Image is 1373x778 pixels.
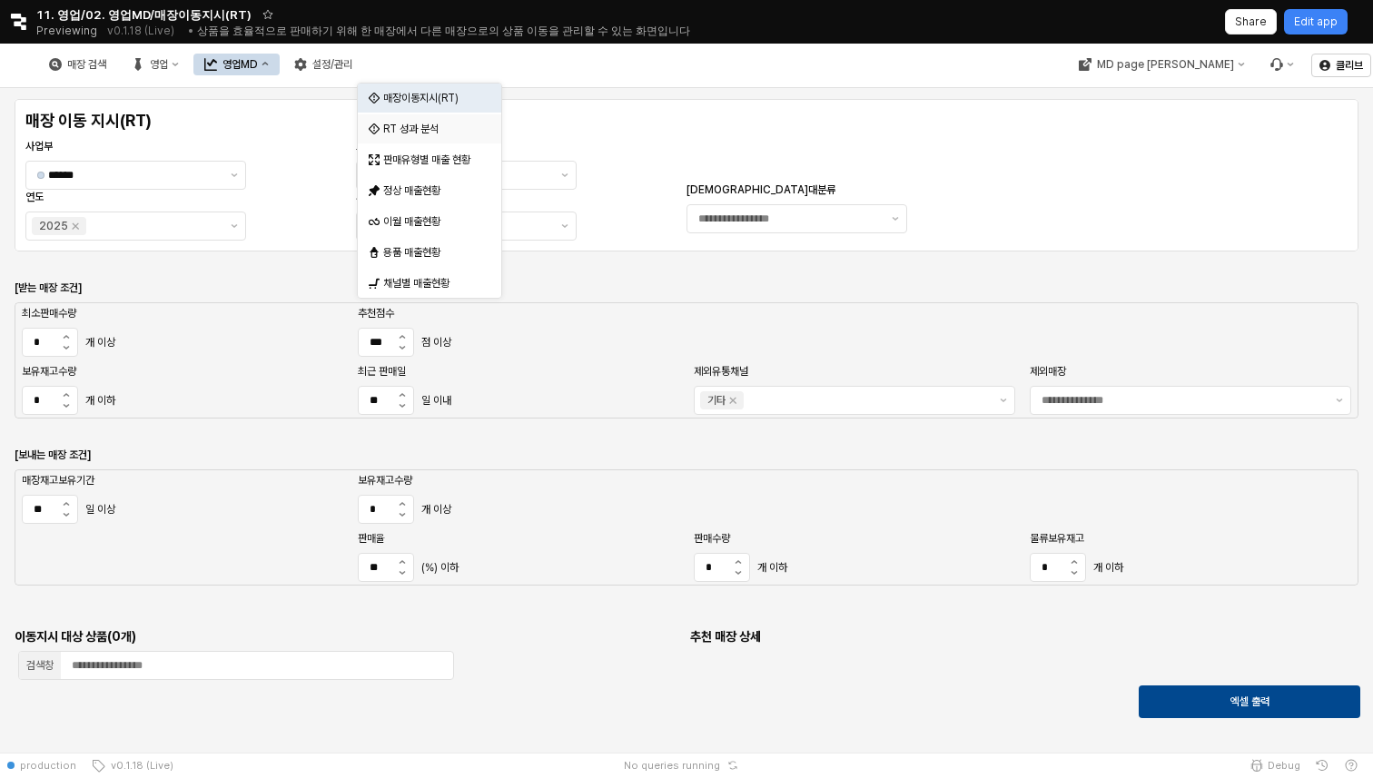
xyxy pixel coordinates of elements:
div: 판매유형별 매출 현황 [383,153,479,167]
button: 제안 사항 표시 [554,212,576,240]
p: 엑셀 출력 [1230,694,1269,709]
button: Edit app [1284,9,1348,34]
button: 증가 [54,496,77,510]
span: Debug [1268,758,1300,773]
button: 감소 [54,510,77,524]
span: v0.1.18 (Live) [105,758,173,773]
p: 판매수량 [694,530,1015,547]
button: 엑셀 출력 [1139,685,1360,718]
div: 영업MD [222,58,258,71]
p: 판매율 [358,530,679,547]
button: MD page [PERSON_NAME] [1067,54,1255,75]
button: 제안 사항 표시 [993,387,1014,414]
div: MD page [PERSON_NAME] [1096,58,1233,71]
p: 제외유통채널 [694,363,1015,379]
p: 점 이상 [421,334,538,350]
div: Menu item 6 [1259,54,1304,75]
button: 증가 [1062,554,1085,568]
button: 제안 사항 표시 [884,205,906,232]
button: 증가 [390,387,413,401]
button: Help [1337,753,1366,778]
strong: [보내는 매장 조건] [15,448,91,461]
button: Debug [1242,753,1308,778]
p: Share [1235,15,1267,29]
p: 물류보유재고 [1030,530,1351,547]
span: 사업부 [25,140,53,153]
button: 감소 [54,343,77,357]
button: Share app [1225,9,1277,34]
button: 영업MD [193,54,280,75]
span: 상품을 효율적으로 판매하기 위해 한 매장에서 다른 매장으로의 상품 이동을 관리할 수 있는 화면입니다 [197,24,690,37]
button: Reset app state [724,760,742,771]
button: Releases and History [97,18,184,44]
div: 정상 매출현황 [383,183,479,198]
p: 클리브 [1336,58,1363,73]
h4: 매장 이동 지시(RT) [25,112,1348,130]
strong: [받는 매장 조건] [15,281,82,294]
button: 증가 [726,554,749,568]
div: 설정/관리 [312,58,352,71]
p: 최소판매수량 [22,305,343,321]
div: RT 성과 분석 [383,122,479,136]
button: 감소 [390,510,413,524]
p: 개 이상 [421,501,538,517]
p: 최근 판매일 [358,363,679,379]
button: 설정/관리 [283,54,363,75]
p: (%) 이하 [421,559,538,576]
button: Add app to favorites [259,5,277,24]
span: • [188,24,194,37]
button: 감소 [390,568,413,582]
span: [DEMOGRAPHIC_DATA]대분류 [686,183,835,196]
p: 개 이하 [85,392,202,409]
button: 제안 사항 표시 [223,162,245,189]
button: 감소 [390,343,413,357]
p: 개 이상 [85,334,202,350]
div: Remove 2025 [72,222,79,230]
div: Select an option [358,83,501,299]
button: 제안 사항 표시 [223,212,245,240]
span: production [20,758,76,773]
div: 채널별 매출현황 [383,276,479,291]
button: 증가 [54,387,77,401]
p: 개 이하 [757,559,874,576]
button: v0.1.18 (Live) [84,753,181,778]
button: 제안 사항 표시 [1329,387,1350,414]
div: 매장 검색 [67,58,106,71]
div: MD page 이동 [1067,54,1255,75]
button: 증가 [390,329,413,343]
p: 제외매장 [1030,363,1127,379]
button: 증가 [390,496,413,510]
p: 보유재고수량 [358,472,679,488]
p: 보유재고수량 [22,363,343,379]
button: 감소 [726,568,749,582]
button: History [1308,753,1337,778]
button: 영업 [121,54,190,75]
div: 매장이동지시(RT) [383,91,479,105]
span: 브랜드 [356,140,383,153]
button: 감소 [54,401,77,415]
span: Previewing [36,22,97,40]
div: 이월 매출현황 [383,214,479,229]
span: 시즌 [356,191,374,203]
h6: 이동지시 대상 상품(0개) [15,628,345,645]
div: Remove 기타 [729,397,736,404]
p: 매장재고보유기간 [22,472,343,488]
div: Previewing v0.1.18 (Live) [36,18,184,44]
div: 기타 [707,391,726,409]
button: 증가 [390,554,413,568]
div: 2025 [39,217,68,235]
span: 11. 영업/02. 영업MD/매장이동지시(RT) [36,5,252,24]
div: 용품 매출현황 [383,245,479,260]
p: Edit app [1294,15,1338,29]
button: 감소 [390,401,413,415]
div: 매장 검색 [38,54,117,75]
div: 영업 [150,58,168,71]
p: 추천점수 [358,305,679,321]
h6: 추천 매장 상세 [690,628,1021,645]
p: v0.1.18 (Live) [107,24,174,38]
button: 클리브 [1311,54,1371,77]
p: 개 이하 [1093,559,1210,576]
button: 증가 [54,329,77,343]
